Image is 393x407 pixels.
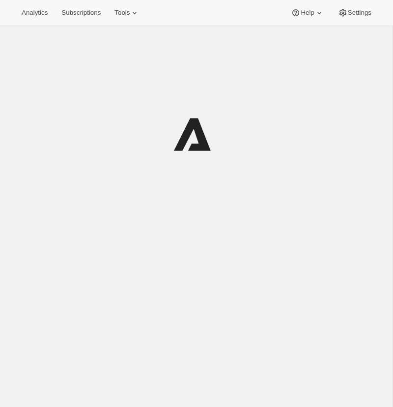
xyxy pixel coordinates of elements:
span: Tools [114,9,130,17]
button: Settings [332,6,377,20]
button: Help [285,6,330,20]
button: Subscriptions [56,6,107,20]
button: Tools [109,6,145,20]
span: Settings [348,9,371,17]
button: Analytics [16,6,54,20]
span: Help [301,9,314,17]
span: Subscriptions [61,9,101,17]
span: Analytics [22,9,48,17]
